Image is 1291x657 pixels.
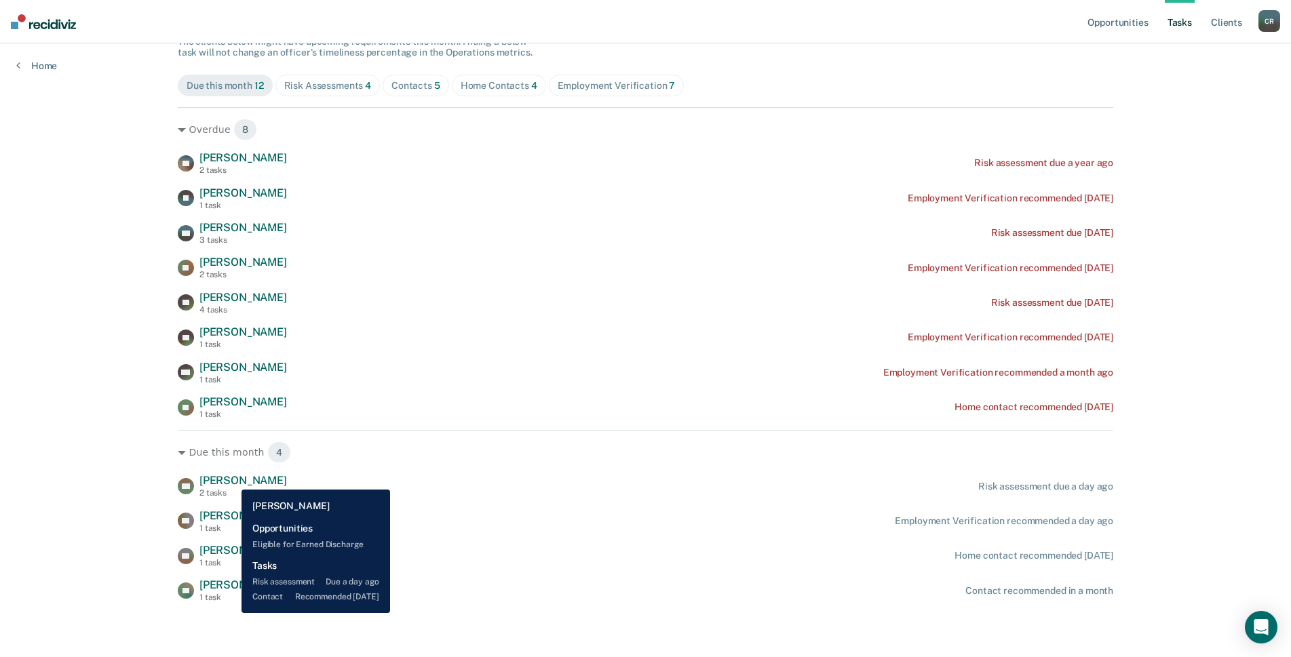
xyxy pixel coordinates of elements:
span: [PERSON_NAME] [199,509,287,522]
div: 1 task [199,340,287,349]
button: CR [1258,10,1280,32]
div: Contact recommended in a month [965,585,1113,597]
div: Employment Verification recommended a month ago [883,367,1113,378]
div: Risk Assessments [284,80,372,92]
span: [PERSON_NAME] [199,325,287,338]
span: [PERSON_NAME] [199,474,287,487]
div: 2 tasks [199,270,287,279]
span: 4 [365,80,371,91]
a: Home [16,60,57,72]
span: 8 [233,119,257,140]
span: [PERSON_NAME] [199,256,287,268]
div: Due this month [187,80,264,92]
div: Employment Verification recommended a day ago [895,515,1113,527]
span: [PERSON_NAME] [199,361,287,374]
div: Contacts [391,80,440,92]
span: The clients below might have upcoming requirements this month. Hiding a below task will not chang... [178,36,533,58]
div: Risk assessment due a day ago [978,481,1113,492]
div: 1 task [199,558,287,568]
div: Risk assessment due [DATE] [991,297,1113,308]
span: [PERSON_NAME] [199,221,287,234]
div: 2 tasks [199,165,287,175]
div: Employment Verification recommended [DATE] [908,332,1113,343]
div: 1 task [199,375,287,384]
div: Due this month 4 [178,441,1113,463]
div: Employment Verification recommended [DATE] [908,193,1113,204]
span: 4 [267,441,291,463]
div: C R [1258,10,1280,32]
div: Employment Verification [558,80,676,92]
span: [PERSON_NAME] [199,544,287,557]
div: Home contact recommended [DATE] [955,401,1113,413]
span: [PERSON_NAME] [199,578,287,591]
span: 7 [669,80,675,91]
span: [PERSON_NAME] [199,186,287,199]
div: 1 task [199,410,287,419]
div: Risk assessment due a year ago [974,157,1113,169]
img: Recidiviz [11,14,76,29]
div: 1 task [199,523,287,533]
span: 5 [434,80,440,91]
div: Risk assessment due [DATE] [991,227,1113,239]
span: 12 [254,80,264,91]
div: 2 tasks [199,488,287,498]
div: Home contact recommended [DATE] [955,550,1113,561]
div: 1 task [199,593,287,602]
span: [PERSON_NAME] [199,151,287,164]
div: 1 task [199,201,287,210]
div: Overdue 8 [178,119,1113,140]
div: Open Intercom Messenger [1245,611,1277,643]
div: 4 tasks [199,305,287,315]
div: Home Contacts [461,80,537,92]
span: [PERSON_NAME] [199,291,287,304]
div: 3 tasks [199,235,287,245]
div: Employment Verification recommended [DATE] [908,262,1113,274]
span: 4 [531,80,537,91]
span: [PERSON_NAME] [199,395,287,408]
